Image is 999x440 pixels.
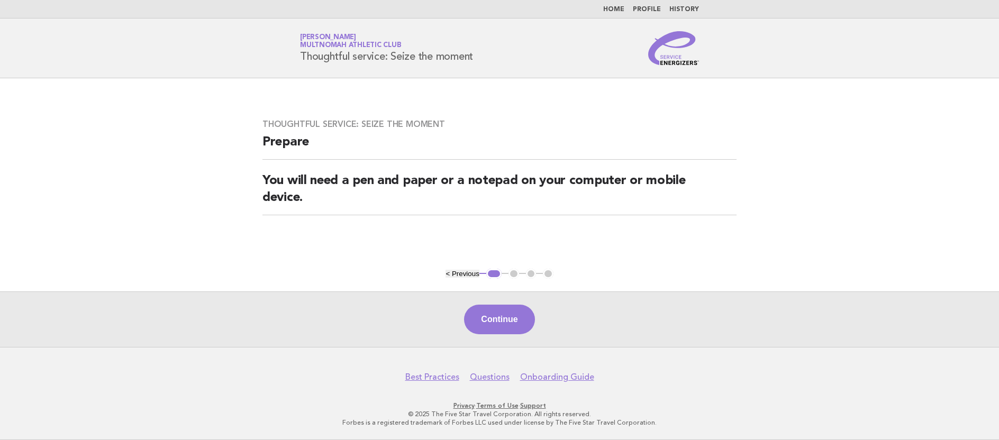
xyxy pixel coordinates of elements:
a: Onboarding Guide [520,372,594,382]
a: Privacy [453,402,475,409]
a: Support [520,402,546,409]
a: Terms of Use [476,402,519,409]
span: Multnomah Athletic Club [300,42,401,49]
h2: You will need a pen and paper or a notepad on your computer or mobile device. [262,172,737,215]
a: [PERSON_NAME]Multnomah Athletic Club [300,34,401,49]
p: Forbes is a registered trademark of Forbes LLC used under license by The Five Star Travel Corpora... [176,418,823,427]
a: Profile [633,6,661,13]
a: History [669,6,699,13]
a: Home [603,6,624,13]
p: © 2025 The Five Star Travel Corporation. All rights reserved. [176,410,823,418]
a: Questions [470,372,510,382]
p: · · [176,401,823,410]
h2: Prepare [262,134,737,160]
button: 1 [486,269,502,279]
button: < Previous [446,270,479,278]
a: Best Practices [405,372,459,382]
button: Continue [464,305,534,334]
h1: Thoughtful service: Seize the moment [300,34,473,62]
img: Service Energizers [648,31,699,65]
h3: Thoughtful service: Seize the moment [262,119,737,130]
